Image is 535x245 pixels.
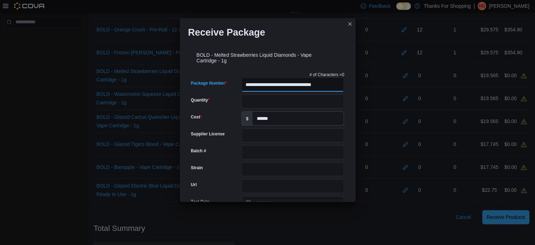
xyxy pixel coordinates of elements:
label: Url [191,182,197,188]
label: Batch # [191,148,206,154]
div: BOLD - Melted Strawberries Liquid Diamonds - Vape Cartridge - 1g [188,44,347,69]
input: Press the down key to open a popover containing a calendar. [241,196,344,210]
button: Closes this modal window [346,20,354,28]
h1: Receive Package [188,27,265,38]
label: Supplier License [191,131,225,137]
p: # of Characters = 0 [310,72,344,78]
label: Test Date [191,199,210,204]
label: Strain [191,165,203,171]
label: Cost [191,114,202,120]
label: Quantity [191,97,210,103]
label: Package Number [191,80,227,86]
label: $ [242,112,253,125]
